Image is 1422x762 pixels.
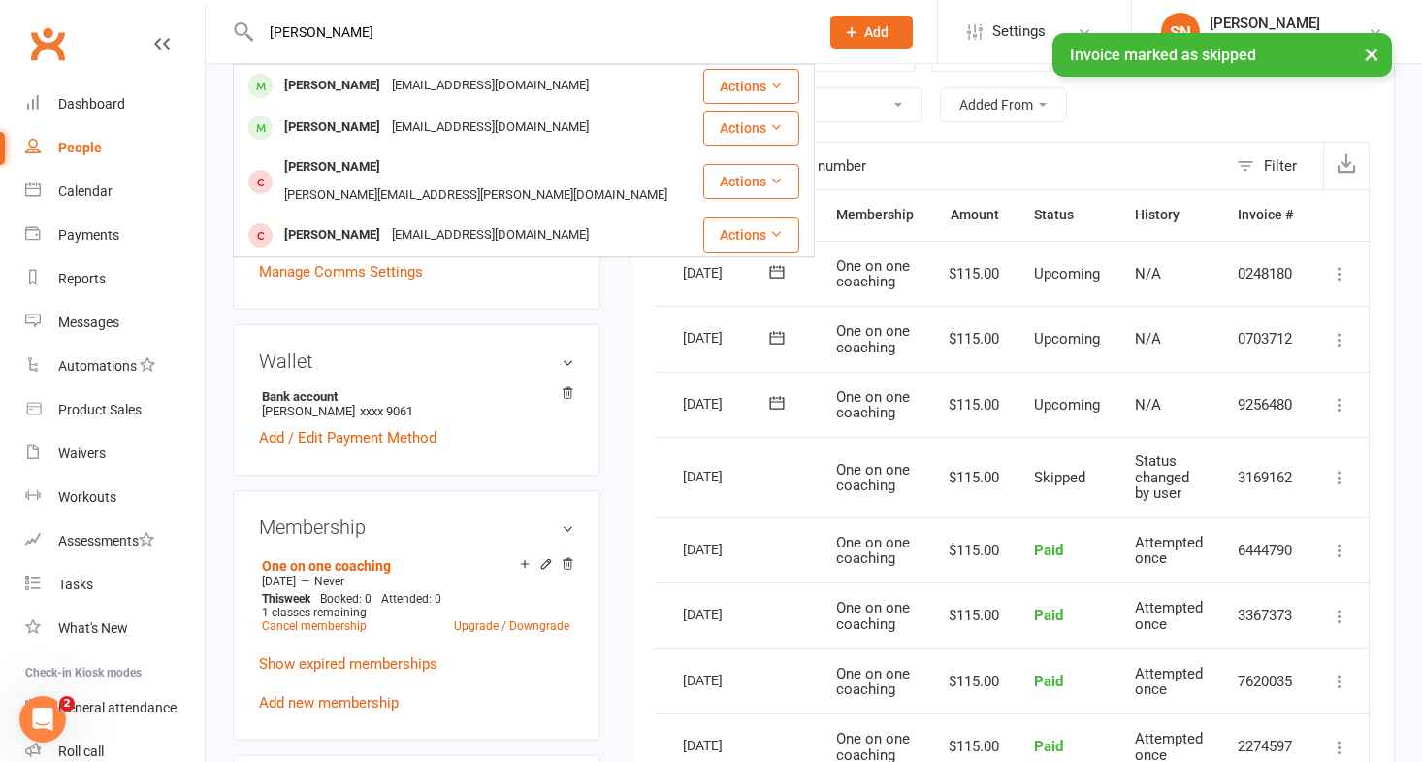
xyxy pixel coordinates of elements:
[278,153,386,182] div: [PERSON_NAME]
[25,83,205,126] a: Dashboard
[683,257,772,287] div: [DATE]
[1220,582,1310,648] td: 3367373
[703,217,799,252] button: Actions
[58,140,102,155] div: People
[58,700,177,715] div: General attendance
[262,606,367,619] span: 1 classes remaining
[931,437,1017,517] td: $115.00
[262,619,367,633] a: Cancel membership
[1034,607,1063,624] span: Paid
[1220,372,1310,438] td: 9256480
[257,592,315,606] div: week
[278,114,386,142] div: [PERSON_NAME]
[1220,517,1310,583] td: 6444790
[58,183,113,199] div: Calendar
[836,322,910,356] span: One on one coaching
[58,446,106,461] div: Waivers
[1034,265,1100,282] span: Upcoming
[58,577,93,592] div: Tasks
[1034,396,1100,414] span: Upcoming
[262,558,391,574] a: One on one coaching
[25,388,205,432] a: Product Sales
[931,241,1017,307] td: $115.00
[19,696,66,743] iframe: Intercom live chat
[1354,33,1389,75] button: ×
[1117,190,1220,240] th: History
[360,404,413,418] span: xxxx 9061
[25,432,205,476] a: Waivers
[259,516,574,538] h3: Membership
[25,214,205,257] a: Payments
[25,301,205,345] a: Messages
[1135,599,1203,633] span: Attempted once
[58,315,119,330] div: Messages
[1135,396,1161,414] span: N/A
[1264,154,1297,178] div: Filter
[656,143,1227,189] input: Search by invoice number
[259,655,437,673] a: Show expired memberships
[25,563,205,607] a: Tasks
[1017,190,1117,240] th: Status
[278,221,386,249] div: [PERSON_NAME]
[836,599,910,633] span: One on one coaching
[819,190,931,240] th: Membership
[259,350,574,372] h3: Wallet
[836,665,910,699] span: One on one coaching
[836,534,910,568] span: One on one coaching
[1220,648,1310,714] td: 7620035
[683,599,772,629] div: [DATE]
[58,271,106,286] div: Reports
[931,190,1017,240] th: Amount
[1034,469,1085,486] span: Skipped
[454,619,569,633] a: Upgrade / Downgrade
[1220,306,1310,372] td: 0703712
[703,69,799,104] button: Actions
[864,24,889,40] span: Add
[683,730,772,760] div: [DATE]
[1135,452,1189,502] span: Status changed by user
[320,592,372,606] span: Booked: 0
[1210,15,1320,32] div: [PERSON_NAME]
[940,87,1067,122] button: Added From
[23,19,72,68] a: Clubworx
[259,426,436,449] a: Add / Edit Payment Method
[1220,241,1310,307] td: 0248180
[1135,265,1161,282] span: N/A
[1135,330,1161,348] span: N/A
[931,517,1017,583] td: $115.00
[259,386,574,421] li: [PERSON_NAME]
[931,372,1017,438] td: $115.00
[262,389,565,404] strong: Bank account
[1034,673,1063,690] span: Paid
[278,72,386,100] div: [PERSON_NAME]
[255,18,805,46] input: Search...
[683,534,772,564] div: [DATE]
[386,221,595,249] div: [EMAIL_ADDRESS][DOMAIN_NAME]
[703,164,799,199] button: Actions
[58,227,119,243] div: Payments
[58,96,125,112] div: Dashboard
[257,574,574,589] div: —
[1220,190,1310,240] th: Invoice #
[703,111,799,146] button: Actions
[259,260,423,283] a: Manage Comms Settings
[836,461,910,495] span: One on one coaching
[836,388,910,422] span: One on one coaching
[25,519,205,563] a: Assessments
[931,582,1017,648] td: $115.00
[25,607,205,650] a: What's New
[1210,32,1320,50] div: Power & Posture
[314,575,344,588] span: Never
[25,345,205,388] a: Automations
[262,575,296,588] span: [DATE]
[931,648,1017,714] td: $115.00
[386,72,595,100] div: [EMAIL_ADDRESS][DOMAIN_NAME]
[262,592,284,606] span: This
[381,592,441,606] span: Attended: 0
[830,16,913,49] button: Add
[836,257,910,291] span: One on one coaching
[1227,143,1323,189] button: Filter
[1135,665,1203,699] span: Attempted once
[1161,13,1200,51] div: SN
[1034,542,1063,559] span: Paid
